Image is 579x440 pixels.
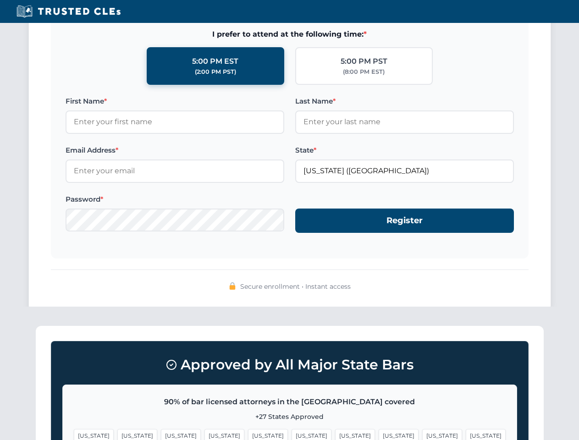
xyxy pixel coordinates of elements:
[66,159,284,182] input: Enter your email
[66,194,284,205] label: Password
[14,5,123,18] img: Trusted CLEs
[229,282,236,290] img: 🔒
[341,55,387,67] div: 5:00 PM PST
[66,145,284,156] label: Email Address
[295,159,514,182] input: Florida (FL)
[66,96,284,107] label: First Name
[295,209,514,233] button: Register
[240,281,351,291] span: Secure enrollment • Instant access
[295,96,514,107] label: Last Name
[66,28,514,40] span: I prefer to attend at the following time:
[62,352,517,377] h3: Approved by All Major State Bars
[295,110,514,133] input: Enter your last name
[66,110,284,133] input: Enter your first name
[192,55,238,67] div: 5:00 PM EST
[74,412,506,422] p: +27 States Approved
[343,67,385,77] div: (8:00 PM EST)
[195,67,236,77] div: (2:00 PM PST)
[74,396,506,408] p: 90% of bar licensed attorneys in the [GEOGRAPHIC_DATA] covered
[295,145,514,156] label: State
